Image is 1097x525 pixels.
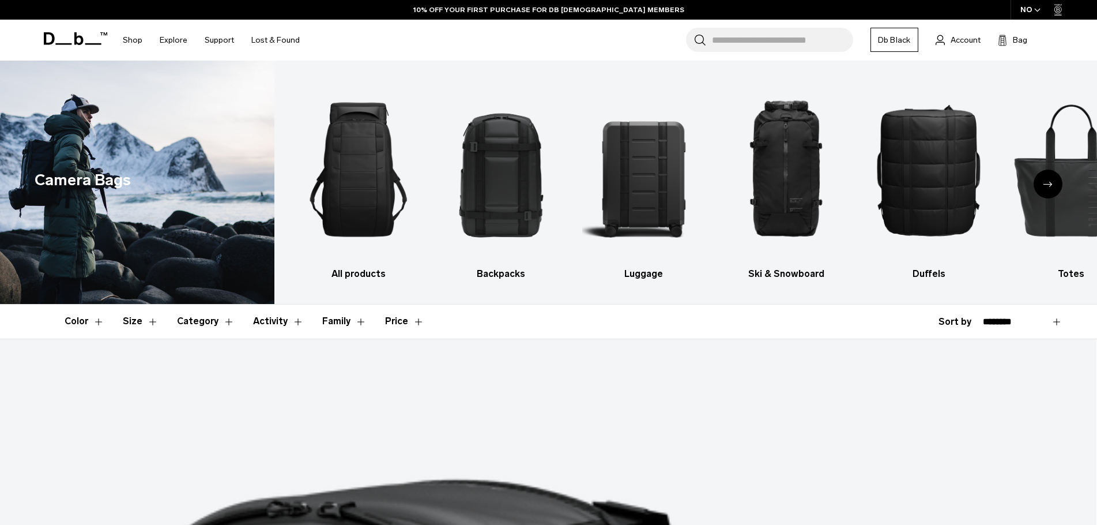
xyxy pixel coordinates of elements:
[725,78,847,281] li: 4 / 10
[725,267,847,281] h3: Ski & Snowboard
[297,78,420,261] img: Db
[440,78,562,281] li: 2 / 10
[65,305,104,338] button: Toggle Filter
[123,305,159,338] button: Toggle Filter
[951,34,981,46] span: Account
[440,267,562,281] h3: Backpacks
[868,78,990,261] img: Db
[440,78,562,281] a: Db Backpacks
[385,305,424,338] button: Toggle Price
[868,78,990,281] a: Db Duffels
[998,33,1027,47] button: Bag
[114,20,308,61] nav: Main Navigation
[582,267,704,281] h3: Luggage
[582,78,704,281] a: Db Luggage
[725,78,847,261] img: Db
[297,267,420,281] h3: All products
[35,168,131,192] h1: Camera Bags
[297,78,420,281] li: 1 / 10
[868,267,990,281] h3: Duffels
[1013,34,1027,46] span: Bag
[870,28,918,52] a: Db Black
[936,33,981,47] a: Account
[251,20,300,61] a: Lost & Found
[1034,170,1062,198] div: Next slide
[297,78,420,281] a: Db All products
[322,305,367,338] button: Toggle Filter
[123,20,142,61] a: Shop
[725,78,847,281] a: Db Ski & Snowboard
[868,78,990,281] li: 5 / 10
[582,78,704,281] li: 3 / 10
[253,305,304,338] button: Toggle Filter
[160,20,187,61] a: Explore
[205,20,234,61] a: Support
[413,5,684,15] a: 10% OFF YOUR FIRST PURCHASE FOR DB [DEMOGRAPHIC_DATA] MEMBERS
[440,78,562,261] img: Db
[177,305,235,338] button: Toggle Filter
[582,78,704,261] img: Db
